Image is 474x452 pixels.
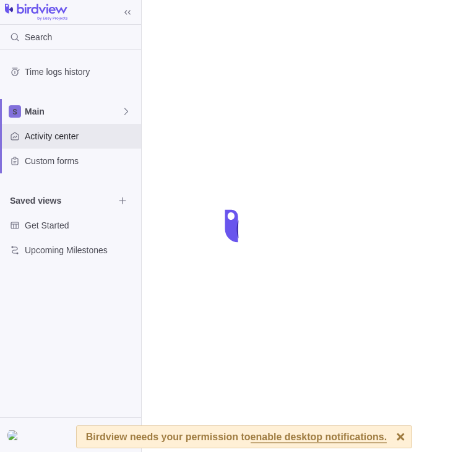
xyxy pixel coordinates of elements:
[25,219,136,232] span: Get Started
[25,155,136,167] span: Custom forms
[7,430,22,440] img: Show
[7,428,22,443] div: <h1>xss</h1>
[5,4,67,21] img: logo
[251,432,387,443] span: enable desktop notifications.
[212,201,262,251] div: loading
[10,194,114,207] span: Saved views
[86,426,387,448] div: Birdview needs your permission to
[114,192,131,209] span: Browse views
[25,244,136,256] span: Upcoming Milestones
[25,130,136,142] span: Activity center
[25,105,121,118] span: Main
[25,31,52,43] span: Search
[25,66,136,78] span: Time logs history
